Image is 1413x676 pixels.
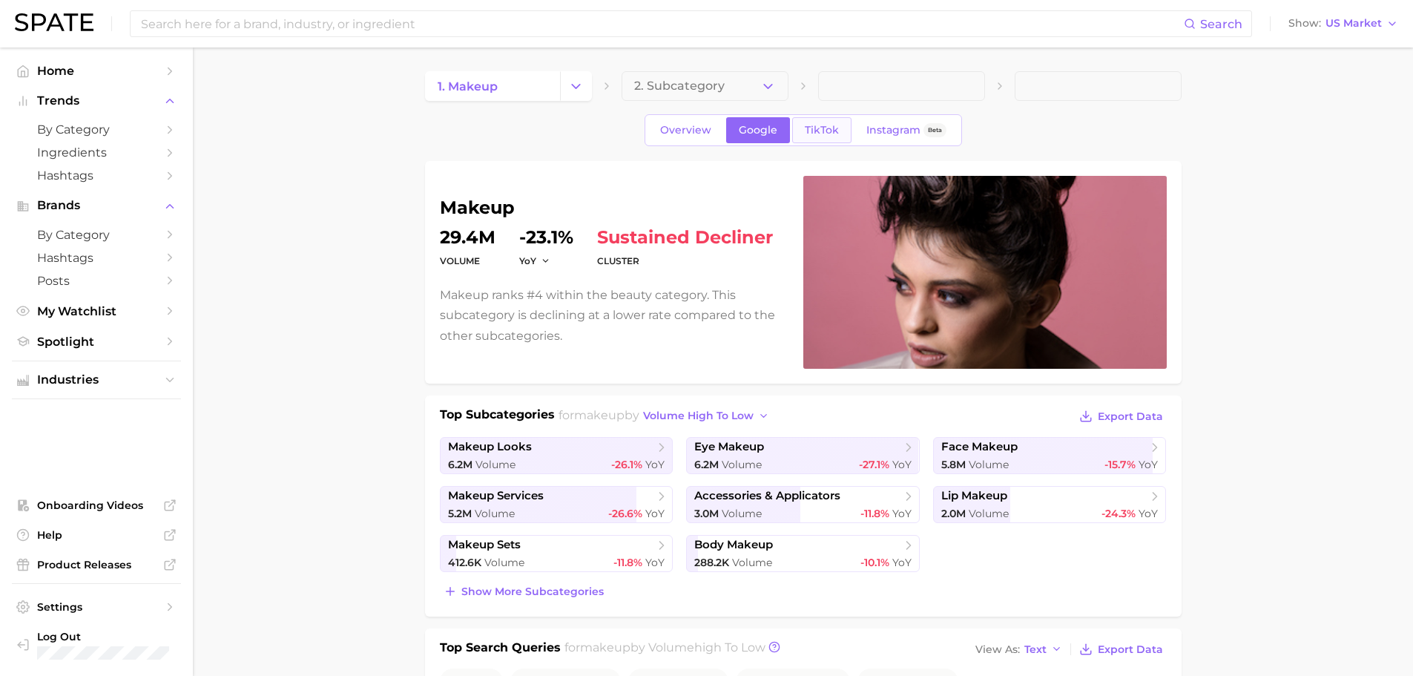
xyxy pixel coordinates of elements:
[475,458,516,471] span: Volume
[37,122,156,137] span: by Category
[860,556,889,569] span: -10.1%
[739,124,777,137] span: Google
[440,639,561,660] h1: Top Search Queries
[440,486,673,523] a: makeup services5.2m Volume-26.6% YoY
[645,458,665,471] span: YoY
[866,124,920,137] span: Instagram
[1098,643,1163,656] span: Export Data
[448,538,521,552] span: makeup sets
[440,406,555,428] h1: Top Subcategories
[440,229,495,246] dd: 29.4m
[12,269,181,292] a: Posts
[694,640,765,654] span: high to low
[694,489,840,503] span: accessories & applicators
[580,640,630,654] span: makeup
[12,494,181,516] a: Onboarding Videos
[448,489,544,503] span: makeup services
[805,124,839,137] span: TikTok
[12,596,181,618] a: Settings
[440,252,495,270] dt: volume
[37,499,156,512] span: Onboarding Videos
[1325,19,1382,27] span: US Market
[859,458,889,471] span: -27.1%
[645,556,665,569] span: YoY
[1098,410,1163,423] span: Export Data
[448,458,472,471] span: 6.2m
[660,124,711,137] span: Overview
[892,507,912,520] span: YoY
[37,251,156,265] span: Hashtags
[12,164,181,187] a: Hashtags
[461,585,604,598] span: Show more subcategories
[1200,17,1242,31] span: Search
[722,458,762,471] span: Volume
[15,13,93,31] img: SPATE
[37,304,156,318] span: My Watchlist
[440,581,607,602] button: Show more subcategories
[608,507,642,520] span: -26.6%
[12,330,181,353] a: Spotlight
[12,554,181,576] a: Product Releases
[1104,458,1136,471] span: -15.7%
[448,556,481,569] span: 412.6k
[694,507,719,520] span: 3.0m
[941,458,966,471] span: 5.8m
[37,600,156,614] span: Settings
[933,437,1167,474] a: face makeup5.8m Volume-15.7% YoY
[12,59,181,82] a: Home
[933,486,1167,523] a: lip makeup2.0m Volume-24.3% YoY
[686,486,920,523] a: accessories & applicators3.0m Volume-11.8% YoY
[597,229,773,246] span: sustained decliner
[12,118,181,141] a: by Category
[37,64,156,78] span: Home
[1024,646,1047,654] span: Text
[440,437,673,474] a: makeup looks6.2m Volume-26.1% YoY
[634,79,725,93] span: 2. Subcategory
[686,437,920,474] a: eye makeup6.2m Volume-27.1% YoY
[611,458,642,471] span: -26.1%
[860,507,889,520] span: -11.8%
[972,640,1067,659] button: View AsText
[892,556,912,569] span: YoY
[139,11,1184,36] input: Search here for a brand, industry, or ingredient
[12,141,181,164] a: Ingredients
[37,168,156,183] span: Hashtags
[12,246,181,269] a: Hashtags
[1285,14,1402,33] button: ShowUS Market
[639,406,774,426] button: volume high to low
[694,458,719,471] span: 6.2m
[792,117,852,143] a: TikTok
[969,507,1009,520] span: Volume
[37,335,156,349] span: Spotlight
[694,556,729,569] span: 288.2k
[559,408,774,422] span: for by
[1139,458,1158,471] span: YoY
[613,556,642,569] span: -11.8%
[37,145,156,160] span: Ingredients
[484,556,524,569] span: Volume
[12,90,181,112] button: Trends
[519,229,573,246] dd: -23.1%
[1288,19,1321,27] span: Show
[440,285,785,346] p: Makeup ranks #4 within the beauty category. This subcategory is declining at a lower rate compare...
[1101,507,1136,520] span: -24.3%
[12,300,181,323] a: My Watchlist
[975,646,1020,654] span: View As
[622,71,788,101] button: 2. Subcategory
[12,194,181,217] button: Brands
[732,556,772,569] span: Volume
[560,71,592,101] button: Change Category
[928,124,942,137] span: Beta
[440,199,785,217] h1: makeup
[694,538,773,552] span: body makeup
[37,94,156,108] span: Trends
[37,373,156,387] span: Industries
[37,274,156,288] span: Posts
[440,535,673,572] a: makeup sets412.6k Volume-11.8% YoY
[37,630,169,643] span: Log Out
[12,223,181,246] a: by Category
[643,410,754,422] span: volume high to low
[648,117,724,143] a: Overview
[694,440,764,454] span: eye makeup
[564,639,765,660] h2: for by Volume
